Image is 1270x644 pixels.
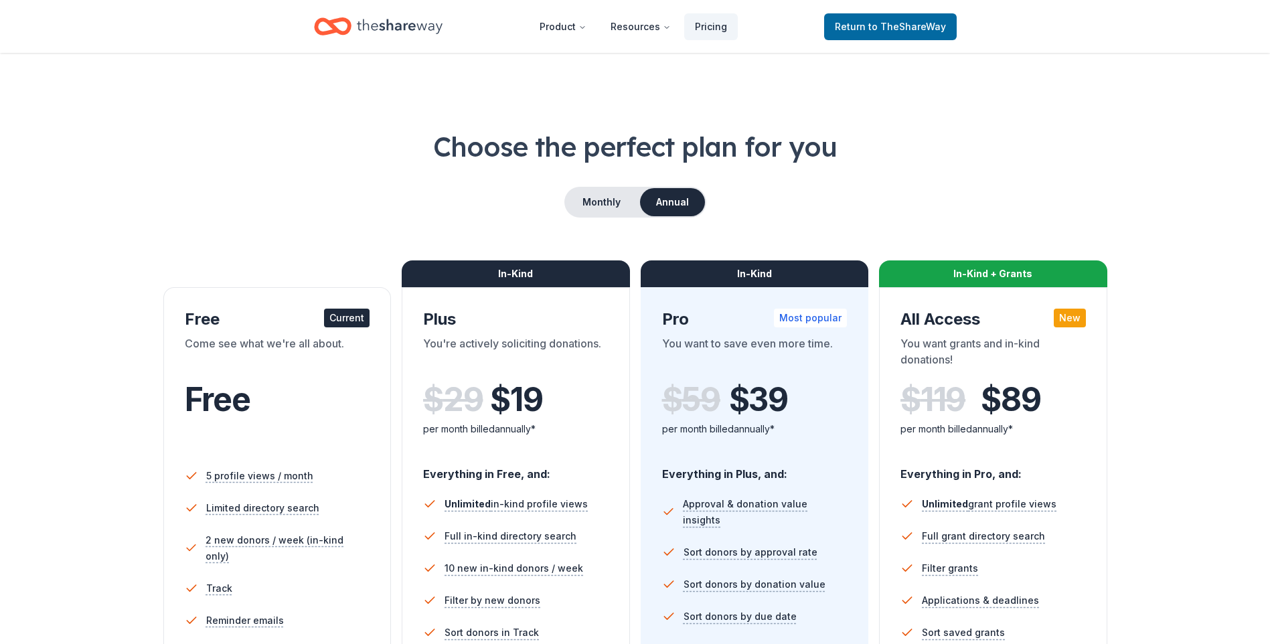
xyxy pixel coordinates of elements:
span: Full in-kind directory search [445,528,576,544]
span: Sort donors by donation value [684,576,825,592]
span: Full grant directory search [922,528,1045,544]
div: Everything in Pro, and: [900,455,1086,483]
div: per month billed annually* [900,421,1086,437]
button: Resources [600,13,682,40]
span: 5 profile views / month [206,468,313,484]
span: Return [835,19,946,35]
span: Sort saved grants [922,625,1005,641]
span: Reminder emails [206,613,284,629]
span: Track [206,580,232,596]
span: Approval & donation value insights [683,496,847,528]
div: per month billed annually* [423,421,609,437]
span: in-kind profile views [445,498,588,509]
span: Free [185,380,250,419]
span: Filter by new donors [445,592,540,609]
a: Returnto TheShareWay [824,13,957,40]
span: Sort donors by approval rate [684,544,817,560]
h1: Choose the perfect plan for you [54,128,1216,165]
a: Pricing [684,13,738,40]
span: $ 19 [490,381,542,418]
span: Sort donors by due date [684,609,797,625]
div: Come see what we're all about. [185,335,370,373]
span: 10 new in-kind donors / week [445,560,583,576]
button: Monthly [566,188,637,216]
span: Sort donors in Track [445,625,539,641]
div: Free [185,309,370,330]
div: Everything in Plus, and: [662,455,848,483]
span: Filter grants [922,560,978,576]
div: Pro [662,309,848,330]
span: $ 39 [729,381,788,418]
span: Limited directory search [206,500,319,516]
a: Home [314,11,443,42]
span: 2 new donors / week (in-kind only) [206,532,370,564]
nav: Main [529,11,738,42]
div: In-Kind [641,260,869,287]
div: You want to save even more time. [662,335,848,373]
span: grant profile views [922,498,1056,509]
div: Everything in Free, and: [423,455,609,483]
span: $ 89 [981,381,1040,418]
button: Product [529,13,597,40]
div: per month billed annually* [662,421,848,437]
div: Plus [423,309,609,330]
div: Most popular [774,309,847,327]
div: All Access [900,309,1086,330]
div: You want grants and in-kind donations! [900,335,1086,373]
span: Unlimited [922,498,968,509]
span: Applications & deadlines [922,592,1039,609]
div: New [1054,309,1086,327]
button: Annual [640,188,705,216]
span: Unlimited [445,498,491,509]
div: In-Kind + Grants [879,260,1107,287]
span: to TheShareWay [868,21,946,32]
div: Current [324,309,370,327]
div: You're actively soliciting donations. [423,335,609,373]
div: In-Kind [402,260,630,287]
